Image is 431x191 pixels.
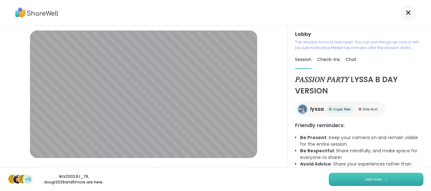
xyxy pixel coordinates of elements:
[298,105,307,113] img: lyssa
[21,175,25,183] span: d
[169,166,171,178] span: |
[300,148,423,161] li: : Share mindfully, and make space for everyone to share!
[364,177,382,182] span: Join now
[317,56,340,63] span: Check-ins
[50,166,52,178] span: |
[42,166,48,178] img: Microphone
[295,74,423,97] h1: 𝑃𝐴𝑆𝑆𝐼𝑂𝑁 𝑃𝐴𝑅𝑇𝑌 LYSSA B DAY VERSION
[358,108,362,111] img: Elite Host
[295,102,385,117] a: lyssalyssaSuper PeerSuper PeerElite HostElite Host
[300,134,327,141] b: Be Present
[161,166,167,178] img: Camera
[329,108,332,111] img: Super Peer
[300,161,331,167] b: Avoid Advice
[38,174,109,185] p: lkfs2003 , RJ_78 , dougr2026 and 5 more are here.
[295,122,423,129] h3: Friendly reminders:
[310,105,324,113] span: lyssa
[345,56,357,63] span: Chat
[300,161,423,174] li: : Share your experiences rather than advice, as peers are not mental health professionals.
[363,107,378,112] span: Elite Host
[329,173,423,186] button: Join now
[15,5,58,20] img: ShareWell Logo
[295,31,423,38] h3: Lobby
[300,134,423,148] li: : Keep your camera on and remain visible for the entire session.
[295,39,423,51] p: The session room is now open. You can join the group now or will be automatically entered five mi...
[12,175,14,183] span: l
[295,56,311,63] span: Session
[13,175,22,183] img: RJ_78
[384,177,388,181] img: ShareWell Logomark
[25,176,31,183] span: +5
[300,148,334,154] b: Be Respectful
[333,107,351,112] span: Super Peer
